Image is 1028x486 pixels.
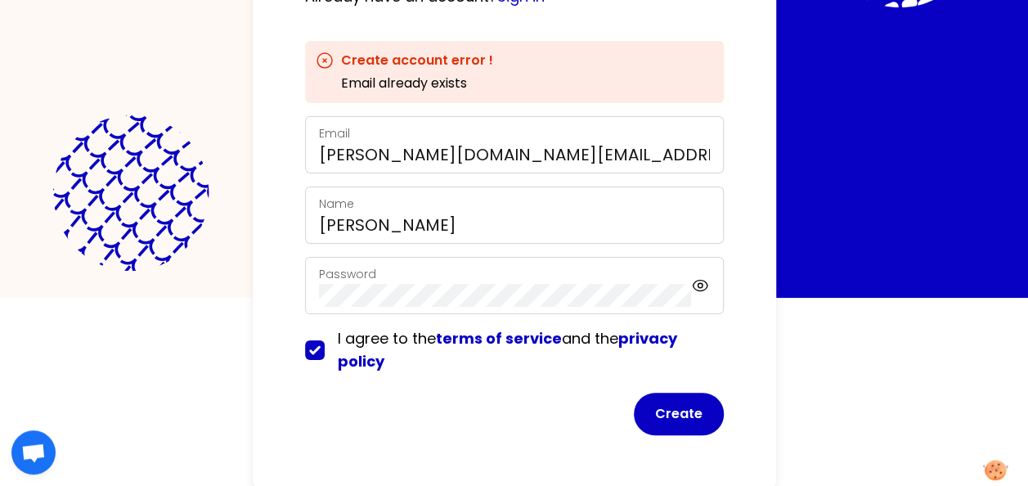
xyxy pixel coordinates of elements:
label: Password [319,266,376,282]
button: Create [634,393,724,435]
a: terms of service [436,328,562,349]
div: Open chat [11,430,56,475]
label: Name [319,196,354,212]
p: Email already exists [341,74,493,93]
span: I agree to the and the [338,328,677,371]
h3: Create account error ! [341,51,493,70]
a: privacy policy [338,328,677,371]
label: Email [319,125,350,142]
